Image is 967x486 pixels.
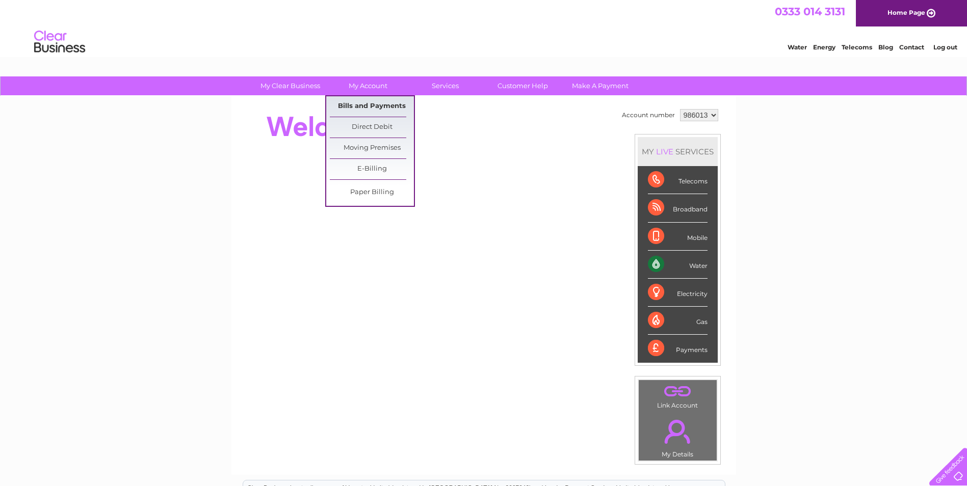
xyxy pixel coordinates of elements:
[330,138,414,158] a: Moving Premises
[558,76,642,95] a: Make A Payment
[326,76,410,95] a: My Account
[813,43,835,51] a: Energy
[330,159,414,179] a: E-Billing
[330,117,414,138] a: Direct Debit
[330,96,414,117] a: Bills and Payments
[330,182,414,203] a: Paper Billing
[638,380,717,412] td: Link Account
[899,43,924,51] a: Contact
[619,106,677,124] td: Account number
[638,411,717,461] td: My Details
[403,76,487,95] a: Services
[481,76,565,95] a: Customer Help
[775,5,845,18] a: 0333 014 3131
[641,383,714,400] a: .
[648,307,708,335] div: Gas
[243,6,725,49] div: Clear Business is a trading name of Verastar Limited (registered in [GEOGRAPHIC_DATA] No. 3667643...
[248,76,332,95] a: My Clear Business
[648,166,708,194] div: Telecoms
[648,251,708,279] div: Water
[648,223,708,251] div: Mobile
[648,279,708,307] div: Electricity
[842,43,872,51] a: Telecoms
[648,194,708,222] div: Broadband
[878,43,893,51] a: Blog
[788,43,807,51] a: Water
[933,43,957,51] a: Log out
[648,335,708,362] div: Payments
[641,414,714,449] a: .
[34,26,86,58] img: logo.png
[638,137,718,166] div: MY SERVICES
[654,147,675,156] div: LIVE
